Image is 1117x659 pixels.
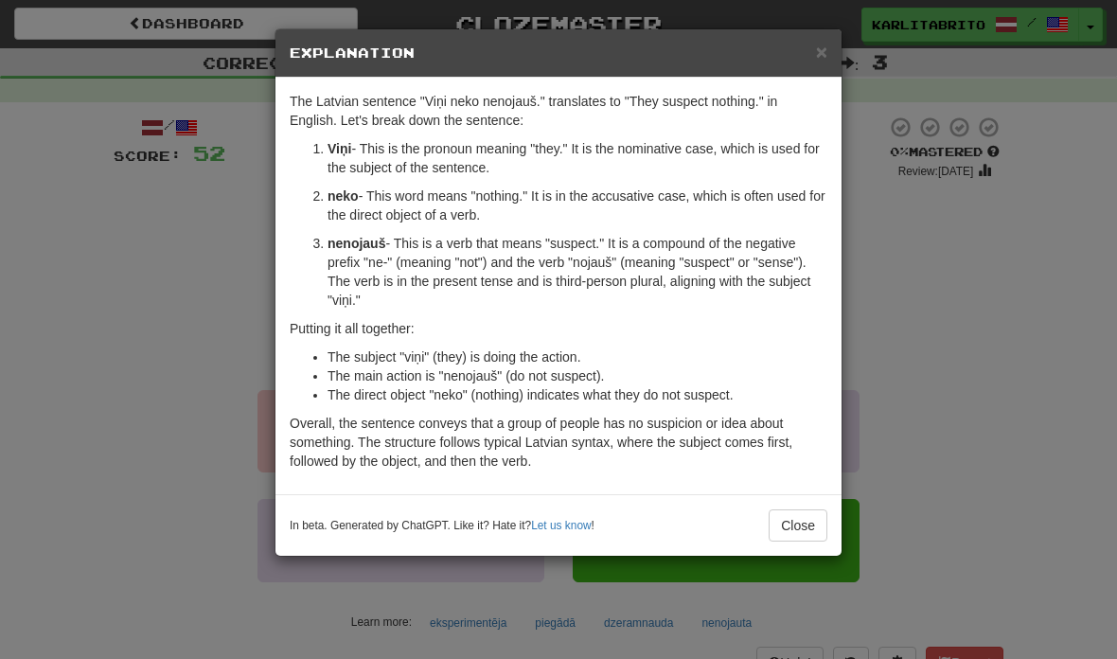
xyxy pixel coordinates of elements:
strong: Viņi [328,141,351,156]
p: - This is the pronoun meaning "they." It is the nominative case, which is used for the subject of... [328,139,827,177]
p: The Latvian sentence "Viņi neko nenojauš." translates to "They suspect nothing." in English. Let'... [290,92,827,130]
p: Putting it all together: [290,319,827,338]
button: Close [769,509,827,542]
li: The direct object "neko" (nothing) indicates what they do not suspect. [328,385,827,404]
h5: Explanation [290,44,827,62]
strong: neko [328,188,359,204]
p: Overall, the sentence conveys that a group of people has no suspicion or idea about something. Th... [290,414,827,471]
small: In beta. Generated by ChatGPT. Like it? Hate it? ! [290,518,594,534]
p: - This is a verb that means "suspect." It is a compound of the negative prefix "ne-" (meaning "no... [328,234,827,310]
span: × [816,41,827,62]
p: - This word means "nothing." It is in the accusative case, which is often used for the direct obj... [328,187,827,224]
li: The main action is "nenojauš" (do not suspect). [328,366,827,385]
strong: nenojauš [328,236,385,251]
a: Let us know [531,519,591,532]
button: Close [816,42,827,62]
li: The subject "viņi" (they) is doing the action. [328,347,827,366]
